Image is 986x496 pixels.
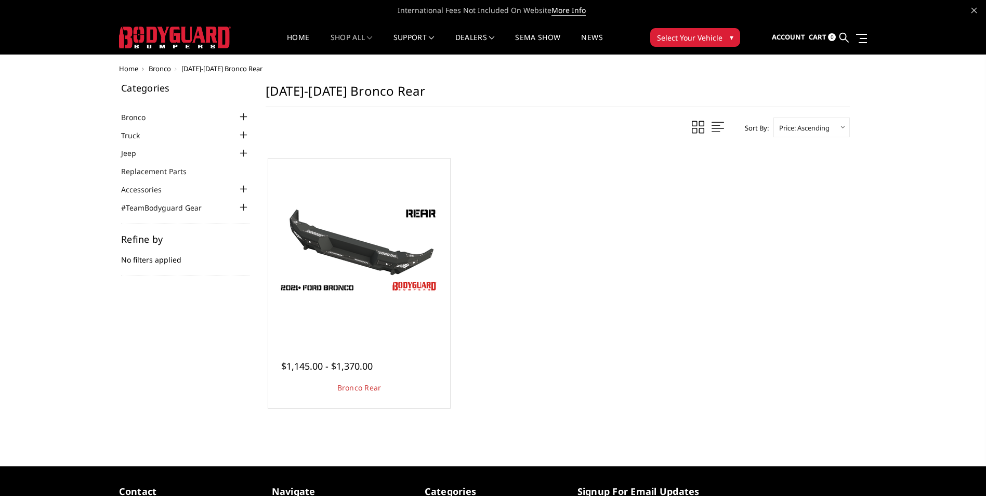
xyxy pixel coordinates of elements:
a: Cart 0 [809,23,836,51]
a: More Info [551,5,586,16]
h5: Refine by [121,234,250,244]
span: $1,145.00 - $1,370.00 [281,360,373,372]
a: shop all [331,34,373,54]
a: #TeamBodyguard Gear [121,202,215,213]
h1: [DATE]-[DATE] Bronco Rear [266,83,850,107]
a: Account [772,23,805,51]
span: 0 [828,33,836,41]
label: Sort By: [739,120,769,136]
a: Bronco [121,112,159,123]
a: News [581,34,602,54]
span: ▾ [730,32,733,43]
a: Dealers [455,34,495,54]
div: No filters applied [121,234,250,276]
a: Accessories [121,184,175,195]
a: Bronco Rear Shown with optional bolt-on end caps [271,161,448,338]
h5: Categories [121,83,250,93]
span: Account [772,32,805,42]
a: Support [393,34,435,54]
button: Select Your Vehicle [650,28,740,47]
a: Home [119,64,138,73]
span: Select Your Vehicle [657,32,722,43]
a: Jeep [121,148,149,159]
a: Replacement Parts [121,166,200,177]
span: [DATE]-[DATE] Bronco Rear [181,64,262,73]
span: Cart [809,32,826,42]
a: Home [287,34,309,54]
a: Truck [121,130,153,141]
img: BODYGUARD BUMPERS [119,27,231,48]
a: Bronco [149,64,171,73]
a: SEMA Show [515,34,560,54]
a: Bronco Rear [337,383,382,393]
